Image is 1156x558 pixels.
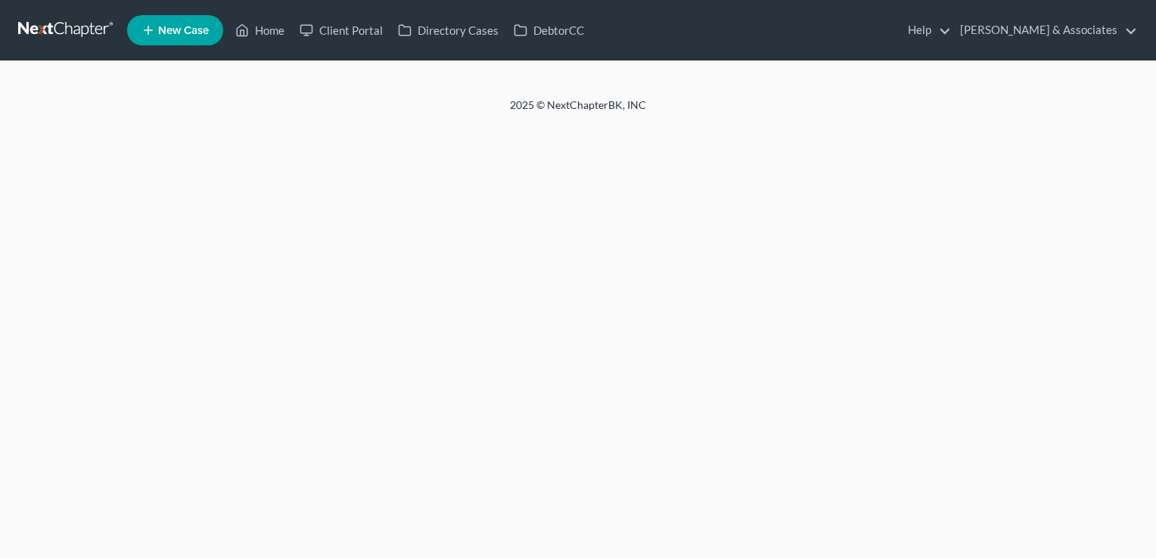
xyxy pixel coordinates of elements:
a: DebtorCC [506,17,592,44]
a: Help [900,17,951,44]
a: Home [228,17,292,44]
a: [PERSON_NAME] & Associates [952,17,1137,44]
new-legal-case-button: New Case [127,15,223,45]
a: Client Portal [292,17,390,44]
a: Directory Cases [390,17,506,44]
div: 2025 © NextChapterBK, INC [147,98,1009,125]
